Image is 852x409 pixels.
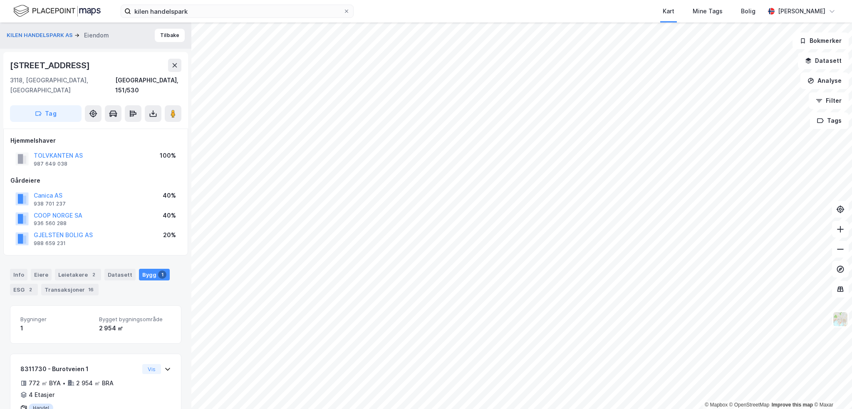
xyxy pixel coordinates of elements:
div: Eiendom [84,30,109,40]
button: Analyse [800,72,849,89]
button: Tags [810,112,849,129]
div: Leietakere [55,269,101,280]
div: Mine Tags [693,6,723,16]
div: 8311730 - Burotveien 1 [20,364,139,374]
a: Mapbox [705,402,728,408]
div: Gårdeiere [10,176,181,186]
div: 1 [158,270,166,279]
button: KILEN HANDELSPARK AS [7,31,74,40]
a: OpenStreetMap [729,402,770,408]
div: 16 [87,285,95,294]
button: Filter [809,92,849,109]
div: [PERSON_NAME] [778,6,825,16]
div: Eiere [31,269,52,280]
button: Vis [142,364,161,374]
div: 40% [163,211,176,221]
div: ESG [10,284,38,295]
div: Kart [663,6,674,16]
div: 2 954 ㎡ BRA [76,378,114,388]
div: • [62,380,66,387]
div: 2 [89,270,98,279]
div: 938 701 237 [34,201,66,207]
button: Tag [10,105,82,122]
div: 1 [20,323,92,333]
div: 987 649 038 [34,161,67,167]
button: Bokmerker [793,32,849,49]
div: Datasett [104,269,136,280]
div: 772 ㎡ BYA [29,378,61,388]
div: 3118, [GEOGRAPHIC_DATA], [GEOGRAPHIC_DATA] [10,75,115,95]
div: 40% [163,191,176,201]
div: Transaksjoner [41,284,99,295]
div: 20% [163,230,176,240]
div: Bolig [741,6,755,16]
iframe: Chat Widget [810,369,852,409]
button: Datasett [798,52,849,69]
div: Info [10,269,27,280]
img: Z [832,311,848,327]
a: Improve this map [772,402,813,408]
img: logo.f888ab2527a4732fd821a326f86c7f29.svg [13,4,101,18]
div: [STREET_ADDRESS] [10,59,92,72]
div: 2 954 ㎡ [99,323,171,333]
div: Bygg [139,269,170,280]
div: 936 560 288 [34,220,67,227]
button: Tilbake [155,29,185,42]
div: Kontrollprogram for chat [810,369,852,409]
span: Bygget bygningsområde [99,316,171,323]
div: 2 [26,285,35,294]
input: Søk på adresse, matrikkel, gårdeiere, leietakere eller personer [131,5,343,17]
div: 100% [160,151,176,161]
div: [GEOGRAPHIC_DATA], 151/530 [115,75,181,95]
div: Hjemmelshaver [10,136,181,146]
span: Bygninger [20,316,92,323]
div: 4 Etasjer [29,390,54,400]
div: 988 659 231 [34,240,66,247]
